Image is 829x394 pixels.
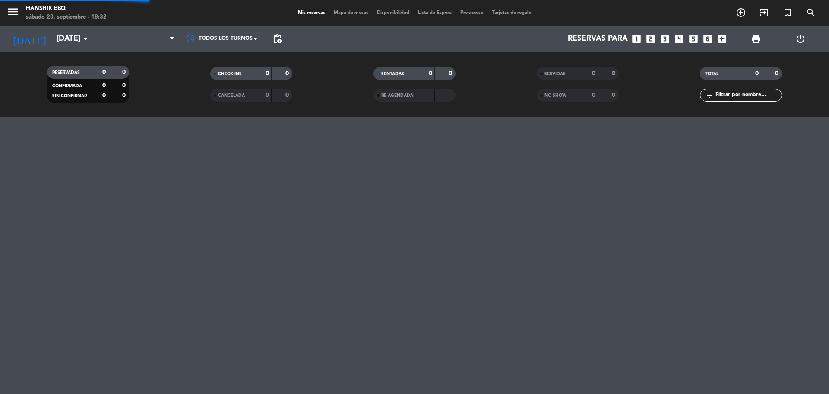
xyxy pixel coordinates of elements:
[26,13,107,22] div: sábado 20. septiembre - 18:32
[80,34,91,44] i: arrow_drop_down
[778,26,823,52] div: LOG OUT
[702,33,713,45] i: looks_6
[266,92,269,98] strong: 0
[122,93,127,99] strong: 0
[659,33,671,45] i: looks_3
[122,83,127,89] strong: 0
[674,33,685,45] i: looks_4
[6,5,19,21] button: menu
[52,84,82,88] span: CONFIRMADA
[592,70,595,77] strong: 0
[759,7,769,18] i: exit_to_app
[373,10,414,15] span: Disponibilidad
[704,90,715,100] i: filter_list
[429,70,432,77] strong: 0
[568,35,628,43] span: Reservas para
[775,70,780,77] strong: 0
[414,10,456,15] span: Lista de Espera
[285,92,291,98] strong: 0
[381,72,404,76] span: SENTADAS
[122,69,127,75] strong: 0
[592,92,595,98] strong: 0
[645,33,656,45] i: looks_two
[631,33,642,45] i: looks_one
[329,10,373,15] span: Mapa de mesas
[806,7,816,18] i: search
[544,93,566,98] span: NO SHOW
[612,92,617,98] strong: 0
[715,90,782,100] input: Filtrar por nombre...
[26,4,107,13] div: Hanshik BBQ
[705,72,718,76] span: TOTAL
[716,33,728,45] i: add_box
[218,93,245,98] span: CANCELADA
[218,72,242,76] span: CHECK INS
[544,72,566,76] span: SERVIDAS
[52,94,87,98] span: SIN CONFIRMAR
[285,70,291,77] strong: 0
[102,83,106,89] strong: 0
[736,7,746,18] i: add_circle_outline
[294,10,329,15] span: Mis reservas
[102,93,106,99] strong: 0
[488,10,536,15] span: Tarjetas de regalo
[688,33,699,45] i: looks_5
[272,34,282,44] span: pending_actions
[612,70,617,77] strong: 0
[6,29,52,48] i: [DATE]
[6,5,19,18] i: menu
[755,70,759,77] strong: 0
[456,10,488,15] span: Pre-acceso
[266,70,269,77] strong: 0
[381,93,413,98] span: RE AGENDADA
[795,34,806,44] i: power_settings_new
[449,70,454,77] strong: 0
[52,70,80,75] span: RESERVADAS
[782,7,793,18] i: turned_in_not
[751,34,761,44] span: print
[102,69,106,75] strong: 0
